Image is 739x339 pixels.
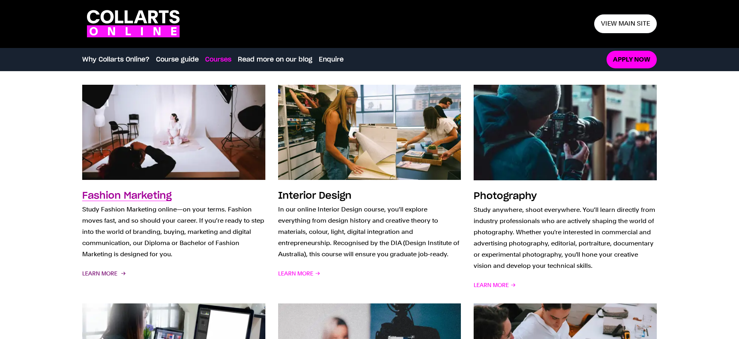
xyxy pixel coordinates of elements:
a: View main site [594,14,657,33]
a: Fashion Marketing Study Fashion Marketing online—on your terms. Fashion moves fast, and so should... [82,85,265,290]
a: Interior Design In our online Interior Design course, you’ll explore everything from design histo... [278,85,461,290]
p: In our online Interior Design course, you’ll explore everything from design history and creative ... [278,204,461,260]
h3: Fashion Marketing [82,191,172,201]
h3: Interior Design [278,191,352,201]
a: Apply now [607,51,657,69]
h3: Photography [474,191,537,201]
span: Learn More [474,279,516,291]
a: Enquire [319,55,344,64]
a: Why Collarts Online? [82,55,150,64]
a: Courses [205,55,231,64]
a: Course guide [156,55,199,64]
span: Learn More [82,268,124,279]
span: Learn More [278,268,320,279]
p: Study Fashion Marketing online—on your terms. Fashion moves fast, and so should your career. If y... [82,204,265,260]
a: Photography Study anywhere, shoot everywhere. You’ll learn directly from industry professionals w... [474,85,657,290]
a: Read more on our blog [238,55,312,64]
p: Study anywhere, shoot everywhere. You’ll learn directly from industry professionals who are activ... [474,204,657,271]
